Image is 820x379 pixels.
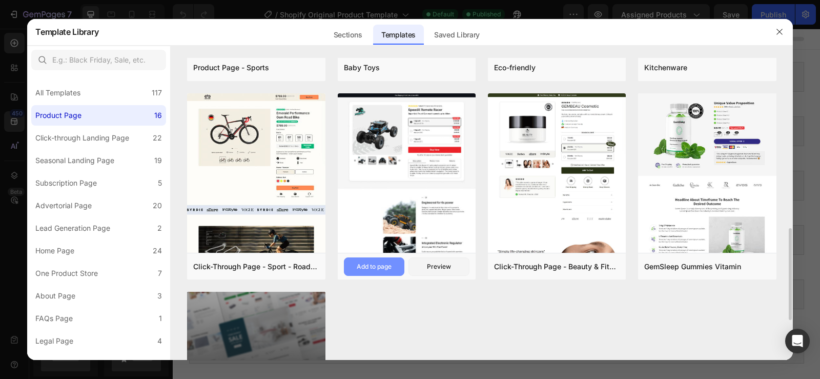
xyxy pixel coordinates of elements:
div: 24 [153,245,162,257]
div: 1 [159,312,162,325]
div: Eco-friendly [494,62,536,74]
div: Kitchenware [644,62,687,74]
div: Contact Page [35,357,81,370]
div: FAQs Page [35,312,73,325]
div: 20 [153,200,162,212]
div: 19 [154,154,162,167]
div: Add to page [357,262,392,271]
div: All Templates [35,87,80,99]
span: Slideshow [316,96,348,109]
div: 3 [157,290,162,302]
div: Saved Library [426,25,488,45]
span: Slideshow [316,205,348,217]
button: Add to page [344,257,405,276]
div: GemSleep Gummies Vitamin [644,261,741,273]
button: Preview [408,257,469,276]
span: Product information [301,42,363,54]
div: One Product Store [35,267,98,280]
h2: Template Library [35,18,98,45]
div: 16 [154,109,162,122]
div: 22 [153,132,162,144]
div: Sections [325,25,370,45]
div: 2 [157,222,162,234]
div: Product Page - Sports [193,62,269,74]
div: Subscription Page [35,177,97,189]
span: Rich text [318,314,345,326]
div: Baby Toys [344,62,380,74]
div: Click-Through Page - Beauty & Fitness - Cosmetic [494,261,620,273]
div: 117 [152,87,162,99]
div: 2 [157,357,162,370]
div: Product Page [35,109,81,122]
div: 7 [158,267,162,280]
div: Templates [373,25,424,45]
div: 4 [157,335,162,347]
div: About Page [35,290,75,302]
span: Multirow [318,260,345,272]
div: Advertorial Page [35,200,92,212]
input: E.g.: Black Friday, Sale, etc. [31,50,166,70]
div: Lead Generation Page [35,222,110,234]
div: Open Intercom Messenger [785,329,810,353]
div: Preview [427,262,451,271]
div: Seasonal Landing Page [35,154,114,167]
div: Click-through Landing Page [35,132,129,144]
div: Home Page [35,245,74,257]
div: 5 [158,177,162,189]
div: Click-Through Page - Sport - Road Bike [193,261,319,273]
span: Related products [305,151,359,163]
div: Legal Page [35,335,73,347]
